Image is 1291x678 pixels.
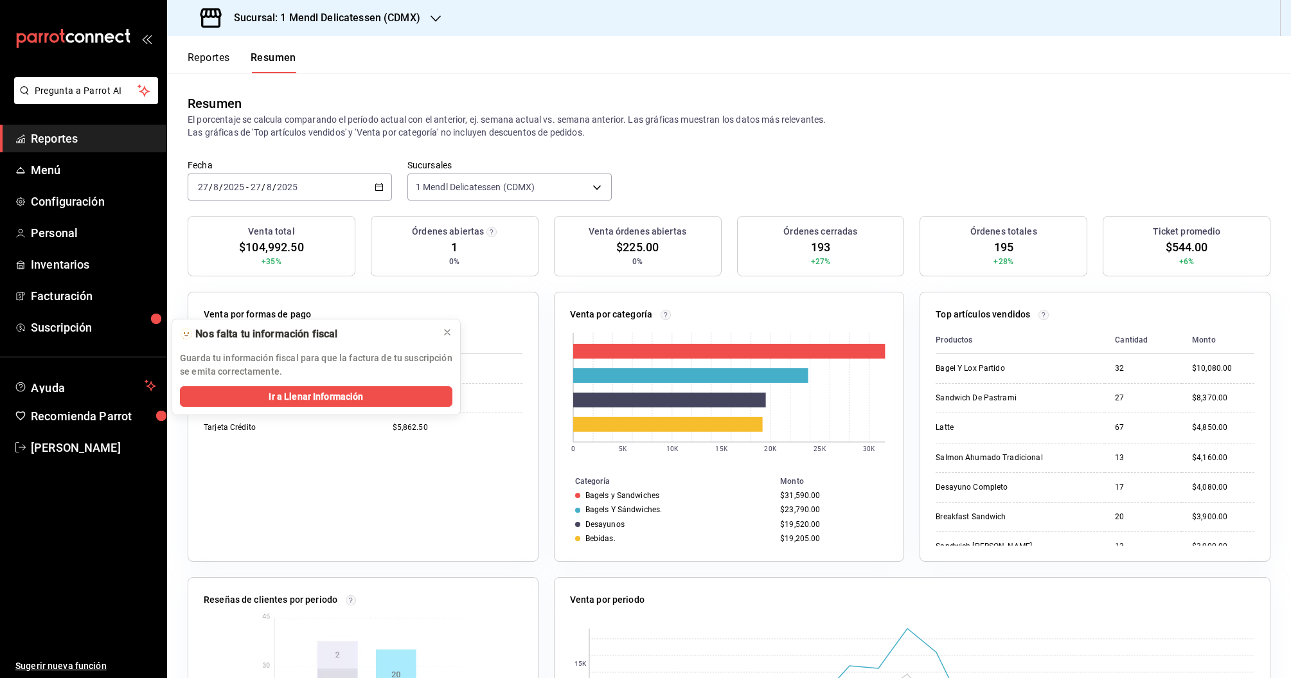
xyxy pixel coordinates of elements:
[571,445,575,452] text: 0
[814,445,826,452] text: 25K
[31,193,156,210] span: Configuración
[31,256,156,273] span: Inventarios
[936,482,1064,493] div: Desayuno Completo
[15,659,156,673] span: Sugerir nueva función
[31,378,139,393] span: Ayuda
[219,182,223,192] span: /
[555,474,776,488] th: Categoría
[811,238,830,256] span: 193
[570,308,653,321] p: Venta por categoría
[276,182,298,192] input: ----
[585,491,659,500] div: Bagels y Sandwiches
[1192,541,1254,552] div: $3,900.00
[180,327,432,341] div: 🫥 Nos falta tu información fiscal
[9,93,158,107] a: Pregunta a Parrot AI
[412,225,484,238] h3: Órdenes abiertas
[936,393,1064,404] div: Sandwich De Pastrami
[616,238,659,256] span: $225.00
[188,51,296,73] div: navigation tabs
[250,182,262,192] input: --
[1192,393,1254,404] div: $8,370.00
[1182,326,1254,354] th: Monto
[197,182,209,192] input: --
[213,182,219,192] input: --
[31,161,156,179] span: Menú
[585,505,663,514] div: Bagels Y Sándwiches.
[141,33,152,44] button: open_drawer_menu
[780,505,883,514] div: $23,790.00
[416,181,535,193] span: 1 Mendl Delicatessen (CDMX)
[863,445,875,452] text: 30K
[1179,256,1194,267] span: +6%
[1153,225,1221,238] h3: Ticket promedio
[224,10,420,26] h3: Sucursal: 1 Mendl Delicatessen (CDMX)
[1115,452,1171,463] div: 13
[209,182,213,192] span: /
[1166,238,1208,256] span: $544.00
[619,445,627,452] text: 5K
[266,182,272,192] input: --
[936,512,1064,522] div: Breakfast Sandwich
[269,390,363,404] span: Ir a Llenar Información
[993,256,1013,267] span: +28%
[393,422,522,433] div: $5,862.50
[666,445,678,452] text: 10K
[188,113,1270,139] p: El porcentaje se calcula comparando el período actual con el anterior, ej. semana actual vs. sema...
[970,225,1037,238] h3: Órdenes totales
[780,520,883,529] div: $19,520.00
[204,593,337,607] p: Reseñas de clientes por periodo
[1115,541,1171,552] div: 13
[574,661,586,668] text: 15K
[31,130,156,147] span: Reportes
[589,225,686,238] h3: Venta órdenes abiertas
[272,182,276,192] span: /
[251,51,296,73] button: Resumen
[188,94,242,113] div: Resumen
[783,225,857,238] h3: Órdenes cerradas
[180,352,452,379] p: Guarda tu información fiscal para que la factura de tu suscripción se emita correctamente.
[1192,363,1254,374] div: $10,080.00
[188,161,392,170] label: Fecha
[188,51,230,73] button: Reportes
[1192,452,1254,463] div: $4,160.00
[1192,422,1254,433] div: $4,850.00
[246,182,249,192] span: -
[585,520,625,529] div: Desayunos
[1115,512,1171,522] div: 20
[775,474,904,488] th: Monto
[570,593,645,607] p: Venta por periodo
[180,386,452,407] button: Ir a Llenar Información
[14,77,158,104] button: Pregunta a Parrot AI
[31,287,156,305] span: Facturación
[1115,422,1171,433] div: 67
[585,534,616,543] div: Bebidas.
[936,422,1064,433] div: Latte
[239,238,303,256] span: $104,992.50
[223,182,245,192] input: ----
[1192,512,1254,522] div: $3,900.00
[1115,482,1171,493] div: 17
[449,256,459,267] span: 0%
[262,256,281,267] span: +35%
[204,308,311,321] p: Venta por formas de pago
[632,256,643,267] span: 0%
[936,308,1030,321] p: Top artículos vendidos
[204,422,332,433] div: Tarjeta Crédito
[936,363,1064,374] div: Bagel Y Lox Partido
[715,445,727,452] text: 15K
[780,491,883,500] div: $31,590.00
[780,534,883,543] div: $19,205.00
[31,439,156,456] span: [PERSON_NAME]
[31,319,156,336] span: Suscripción
[31,407,156,425] span: Recomienda Parrot
[407,161,612,170] label: Sucursales
[994,238,1013,256] span: 195
[1105,326,1182,354] th: Cantidad
[262,182,265,192] span: /
[764,445,776,452] text: 20K
[451,238,458,256] span: 1
[31,224,156,242] span: Personal
[248,225,294,238] h3: Venta total
[936,452,1064,463] div: Salmon Ahumado Tradicional
[1115,393,1171,404] div: 27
